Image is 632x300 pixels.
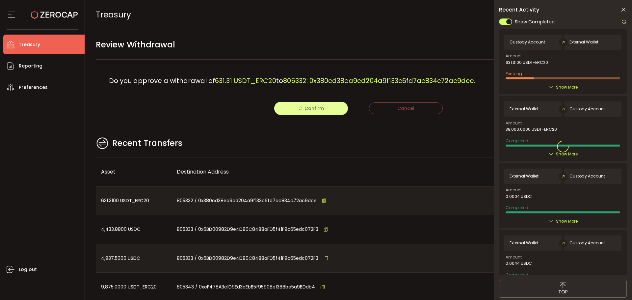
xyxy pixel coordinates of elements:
div: 631.3100 USDT_ERC20 [96,187,171,215]
span: Cancel [397,105,414,112]
span: 805332 / 0x380cd38ea9cd204a9f133c6fd7ac834c72ac9dce [177,197,317,205]
div: 4,433.8800 USDC [96,215,171,244]
span: 805333 / 0x6BD00982D9e4D80C8488aFD5f41F9c65edc072F3 [177,255,318,262]
span: Treasury [19,40,40,49]
div: [DATE] 15:10:04 [488,244,564,273]
span: Recent Activity [499,7,539,13]
span: Reporting [19,61,42,71]
div: Date [488,168,564,176]
span: Do you approve a withdrawal of [109,76,215,85]
span: 805332: 0x380cd38ea9cd204a9f133c6fd7ac834c72ac9dce. [283,76,475,85]
div: Destination Address [171,168,488,176]
span: TOP [558,288,568,295]
div: [DATE] 19:35:13 [488,187,564,215]
div: 4,937.5000 USDC [96,244,171,273]
div: Asset [96,168,171,176]
span: Recent Transfers [112,137,182,150]
span: 805343 / 0xeF478A3c1D9Ed3bEbB5f95908e1388be5a9BDdb4 [177,283,315,291]
span: 805333 / 0x6BD00982D9e4D80C8488aFD5f41F9c65edc072F3 [177,226,318,233]
iframe: Chat Widget [599,268,632,300]
span: Preferences [19,83,48,92]
button: Cancel [369,102,443,114]
div: [DATE] 01:15:09 [488,215,564,244]
span: Review Withdrawal [96,37,175,52]
span: Treasury [96,9,131,20]
span: 631.31 USDT_ERC20 [215,76,276,85]
span: Log out [19,265,37,274]
span: to [276,76,283,85]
